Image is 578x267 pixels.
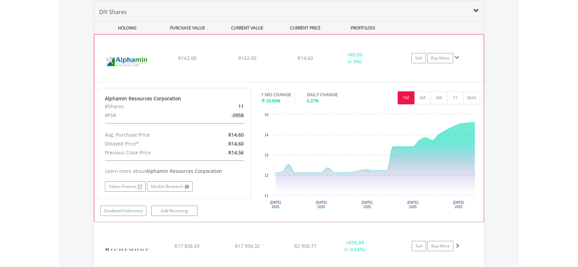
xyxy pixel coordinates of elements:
div: PURCHASE VALUE [158,22,217,34]
a: Sell [411,53,426,63]
text: [DATE] 2025 [270,201,281,209]
div: Avg. Purchase Price [100,130,199,139]
button: 1Y [447,91,464,104]
span: 0.27% [307,98,319,104]
text: 13 [264,153,268,157]
button: 6M [431,91,447,104]
a: Buy More [427,53,453,63]
span: R17 934.32 [235,243,260,249]
div: DAILY CHANGE [307,91,362,98]
button: 3M [414,91,431,104]
div: 11 [199,102,249,111]
div: .0958 [199,111,249,120]
div: + (+ 0%) [329,51,381,65]
div: #FSR [100,111,199,120]
span: 20.66% [266,98,281,104]
text: [DATE] 2025 [362,201,373,209]
span: Alphamin Resources Corporation [146,168,222,174]
span: R95.89 [349,239,364,246]
div: Learn more about [105,168,244,175]
div: Delayed Price* [100,139,199,148]
span: R14.60 [228,131,244,138]
div: CURRENT PRICE [278,22,333,34]
span: R162.00 [178,55,196,61]
a: Dividend Preference [100,206,146,216]
button: MAX [463,91,480,104]
text: 14 [264,133,268,137]
div: Alphamin Resources Corporation [105,95,244,102]
text: 11 [264,194,268,198]
img: EQU.ZA.APH.png [98,43,157,80]
span: R17 838.43 [174,243,200,249]
div: PROFIT/LOSS [334,22,393,34]
a: Yahoo Finance [105,181,146,192]
div: #Shares [100,102,199,111]
div: Previous Close Price [100,148,199,157]
span: R162.00 [238,55,256,61]
span: R14.56 [228,149,244,156]
text: [DATE] 2025 [453,201,464,209]
div: HOLDING [94,22,157,34]
a: Buy More [428,241,454,251]
div: CURRENT VALUE [218,22,277,34]
span: R14.60 [228,140,244,147]
div: 1 MO CHANGE [262,91,291,98]
button: 1M [398,91,414,104]
span: DIY Shares [99,8,127,16]
text: 15 [264,113,268,117]
div: + (+ 0.54%) [329,239,381,253]
span: R2 958.77 [294,243,316,249]
a: Market Research [147,181,193,192]
a: Sell [412,241,426,251]
text: 12 [264,174,268,177]
a: Add Recurring [151,206,197,216]
text: [DATE] 2025 [407,201,418,209]
svg: Interactive chart [262,111,480,214]
span: R14.60 [298,55,313,61]
text: [DATE] 2025 [316,201,327,209]
div: Chart. Highcharts interactive chart. [262,111,481,214]
span: R0.00 [350,51,362,58]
